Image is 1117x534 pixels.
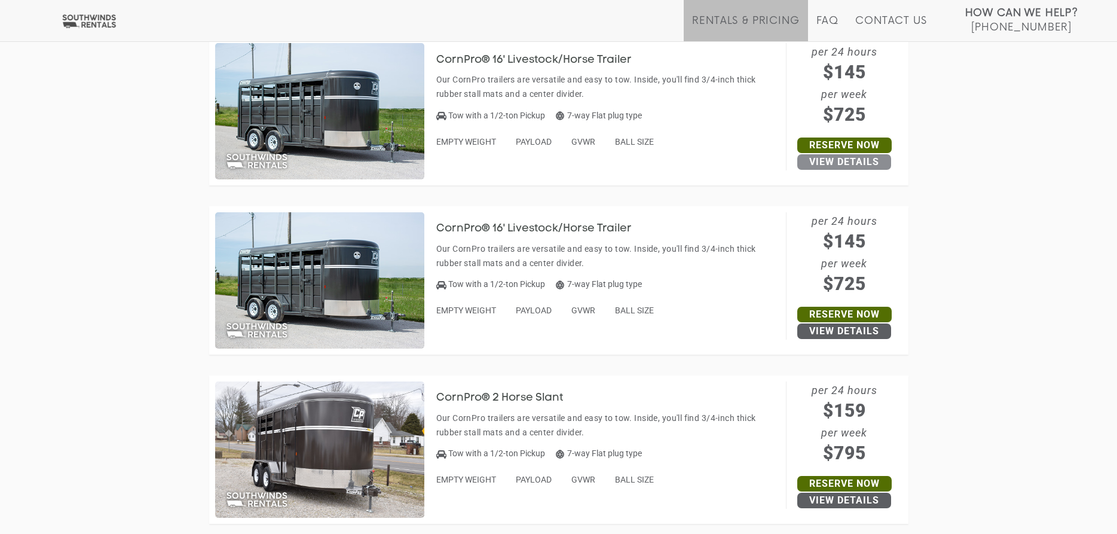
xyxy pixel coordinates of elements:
span: PAYLOAD [516,306,552,315]
img: SW037 - CornPro 16' Livestock/Horse Trailer [215,43,424,179]
span: Tow with a 1/2-ton Pickup [448,448,545,458]
span: EMPTY WEIGHT [436,306,496,315]
span: $159 [787,397,902,424]
h3: CornPro® 2 Horse Slant [436,392,581,404]
span: $795 [787,440,902,466]
a: Contact Us [855,15,926,41]
a: CornPro® 2 Horse Slant [436,393,581,402]
span: EMPTY WEIGHT [436,137,496,147]
img: Southwinds Rentals Logo [60,14,118,29]
span: 7-way Flat plug type [556,279,642,289]
p: Our CornPro trailers are versatile and easy to tow. Inside, you'll find 3/4-inch thick rubber sta... [436,411,780,440]
span: BALL SIZE [615,306,654,315]
a: Reserve Now [797,307,892,322]
a: View Details [797,154,891,170]
img: SW038 - CornPro 16' Livestock/Horse Trailer [215,212,424,349]
img: SW042 - CornPro 2 Horse Slant [215,382,424,518]
span: per 24 hours per week [787,212,902,297]
span: per 24 hours per week [787,382,902,466]
span: Tow with a 1/2-ton Pickup [448,279,545,289]
a: FAQ [816,15,839,41]
span: Tow with a 1/2-ton Pickup [448,111,545,120]
span: $725 [787,270,902,297]
span: GVWR [571,137,595,147]
span: BALL SIZE [615,137,654,147]
p: Our CornPro trailers are versatile and easy to tow. Inside, you'll find 3/4-inch thick rubber sta... [436,72,780,101]
a: How Can We Help? [PHONE_NUMBER] [965,6,1078,32]
a: View Details [797,324,891,339]
span: EMPTY WEIGHT [436,475,496,484]
h3: CornPro® 16' Livestock/Horse Trailer [436,54,650,66]
span: $145 [787,59,902,86]
span: PAYLOAD [516,475,552,484]
a: CornPro® 16' Livestock/Horse Trailer [436,54,650,64]
span: $145 [787,228,902,255]
h3: CornPro® 16' Livestock/Horse Trailer [436,223,650,235]
strong: How Can We Help? [965,7,1078,19]
span: per 24 hours per week [787,43,902,128]
a: Reserve Now [797,138,892,153]
a: View Details [797,493,891,508]
span: 7-way Flat plug type [556,448,642,458]
span: BALL SIZE [615,475,654,484]
span: GVWR [571,475,595,484]
span: $725 [787,101,902,128]
span: [PHONE_NUMBER] [971,22,1072,33]
span: GVWR [571,306,595,315]
p: Our CornPro trailers are versatile and easy to tow. Inside, you'll find 3/4-inch thick rubber sta... [436,242,780,270]
span: PAYLOAD [516,137,552,147]
a: Reserve Now [797,476,892,492]
a: CornPro® 16' Livestock/Horse Trailer [436,224,650,233]
span: 7-way Flat plug type [556,111,642,120]
a: Rentals & Pricing [692,15,799,41]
